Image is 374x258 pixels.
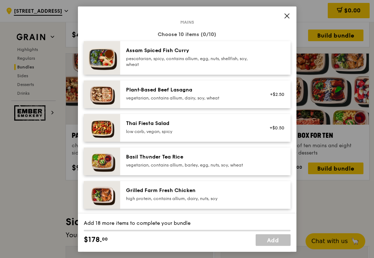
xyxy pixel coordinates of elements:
[265,91,285,97] div: +$2.50
[256,234,291,246] a: Add
[84,114,120,142] img: daily_normal_Thai_Fiesta_Salad__Horizontal_.jpg
[126,153,257,161] div: Basil Thunder Tea Rice
[84,81,120,108] img: daily_normal_Citrusy-Cauliflower-Plant-Based-Lasagna-HORZ.jpg
[126,120,257,127] div: Thai Fiesta Salad
[126,196,257,202] div: high protein, contains allium, dairy, nuts, soy
[265,125,285,131] div: +$0.50
[84,219,291,227] div: Add 18 more items to complete your bundle
[126,86,257,94] div: Plant‑Based Beef Lasagna
[126,95,257,101] div: vegetarian, contains allium, dairy, soy, wheat
[84,234,102,245] span: $178.
[126,187,257,194] div: Grilled Farm Fresh Chicken
[102,236,108,242] span: 00
[126,56,257,67] div: pescatarian, spicy, contains allium, egg, nuts, shellfish, soy, wheat
[126,129,257,134] div: low carb, vegan, spicy
[84,31,291,38] div: Choose 10 items (0/10)
[84,41,120,75] img: daily_normal_Assam_Spiced_Fish_Curry__Horizontal_.jpg
[126,162,257,168] div: vegetarian, contains allium, barley, egg, nuts, soy, wheat
[177,19,197,25] span: Mains
[84,148,120,175] img: daily_normal_HORZ-Basil-Thunder-Tea-Rice.jpg
[84,181,120,209] img: daily_normal_HORZ-Grilled-Farm-Fresh-Chicken.jpg
[126,47,257,54] div: Assam Spiced Fish Curry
